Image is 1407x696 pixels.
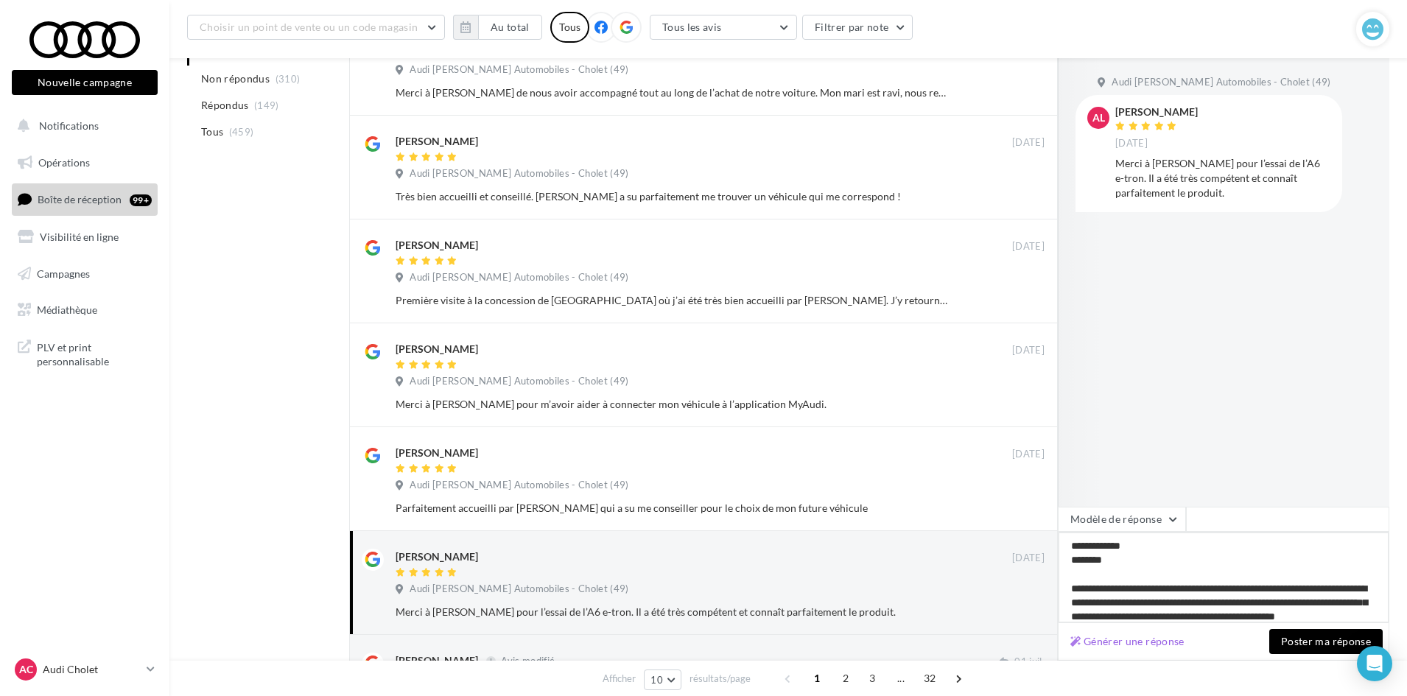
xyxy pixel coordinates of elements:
div: Parfaitement accueilli par [PERSON_NAME] qui a su me conseiller pour le choix de mon future véhicule [396,501,949,516]
button: Au total [453,15,542,40]
span: Notifications [39,119,99,132]
button: Au total [478,15,542,40]
button: Poster ma réponse [1269,629,1383,654]
span: [DATE] [1012,448,1045,461]
span: [DATE] [1012,240,1045,253]
a: Campagnes [9,259,161,289]
span: Audi [PERSON_NAME] Automobiles - Cholet (49) [1112,76,1330,89]
span: 2 [834,667,857,690]
div: [PERSON_NAME] [396,446,478,460]
button: Filtrer par note [802,15,913,40]
span: [DATE] [1012,136,1045,150]
span: Audi [PERSON_NAME] Automobiles - Cholet (49) [410,63,628,77]
div: Première visite à la concession de [GEOGRAPHIC_DATA] où j’ai été très bien accueilli par [PERSON_... [396,293,949,308]
div: [PERSON_NAME] [396,342,478,356]
span: Choisir un point de vente ou un code magasin [200,21,418,33]
span: Non répondus [201,71,270,86]
span: Audi [PERSON_NAME] Automobiles - Cholet (49) [410,167,628,180]
span: Tous [201,124,223,139]
span: résultats/page [690,672,751,686]
span: Audi [PERSON_NAME] Automobiles - Cholet (49) [410,375,628,388]
button: Tous les avis [650,15,797,40]
button: Modèle de réponse [1058,507,1186,532]
button: Choisir un point de vente ou un code magasin [187,15,445,40]
a: Opérations [9,147,161,178]
span: Avis modifié [501,655,555,667]
a: Boîte de réception99+ [9,183,161,215]
span: Audi [PERSON_NAME] Automobiles - Cholet (49) [410,271,628,284]
span: Visibilité en ligne [40,231,119,243]
a: PLV et print personnalisable [9,331,161,375]
span: ... [889,667,913,690]
span: PLV et print personnalisable [37,337,152,369]
div: [PERSON_NAME] [396,134,478,149]
a: Visibilité en ligne [9,222,161,253]
div: Tous [550,12,589,43]
span: 1 [805,667,829,690]
span: [DATE] [1115,137,1148,150]
span: 3 [860,667,884,690]
button: 10 [644,669,681,690]
div: Merci à [PERSON_NAME] pour l’essai de l’A6 e-tron. Il a été très compétent et connaît parfaitemen... [396,605,949,619]
div: [PERSON_NAME] [396,238,478,253]
button: Générer une réponse [1064,633,1190,650]
span: Campagnes [37,267,90,279]
div: Très bien accueilli et conseillé. [PERSON_NAME] a su parfaitement me trouver un véhicule qui me c... [396,189,949,204]
a: AC Audi Cholet [12,655,158,683]
span: Boîte de réception [38,193,122,205]
span: (310) [276,73,301,85]
div: Merci à [PERSON_NAME] pour l’essai de l’A6 e-tron. Il a été très compétent et connaît parfaitemen... [1115,156,1330,200]
div: 99+ [130,194,152,206]
span: Répondus [201,98,249,113]
button: Nouvelle campagne [12,70,158,95]
span: Afficher [603,672,636,686]
div: [PERSON_NAME] [396,549,478,564]
span: Médiathèque [37,303,97,316]
span: [DATE] [1012,552,1045,565]
span: (459) [229,126,254,138]
span: 32 [918,667,942,690]
span: Audi [PERSON_NAME] Automobiles - Cholet (49) [410,479,628,492]
span: 01 juil. [1014,655,1045,669]
span: 10 [650,674,663,686]
button: Notifications [9,110,155,141]
span: [DATE] [1012,344,1045,357]
div: Merci à [PERSON_NAME] de nous avoir accompagné tout au long de l’achat de notre voiture. Mon mari... [396,85,949,100]
span: Audi [PERSON_NAME] Automobiles - Cholet (49) [410,583,628,596]
p: Audi Cholet [43,662,141,677]
span: (149) [254,99,279,111]
div: [PERSON_NAME] [1115,107,1198,117]
div: [PERSON_NAME] [396,653,478,668]
div: Merci à [PERSON_NAME] pour m’avoir aider à connecter mon véhicule à l’application MyAudi. [396,397,949,412]
span: Tous les avis [662,21,722,33]
span: Opérations [38,156,90,169]
a: Médiathèque [9,295,161,326]
span: AL [1092,110,1105,125]
span: AC [19,662,33,677]
div: Open Intercom Messenger [1357,646,1392,681]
